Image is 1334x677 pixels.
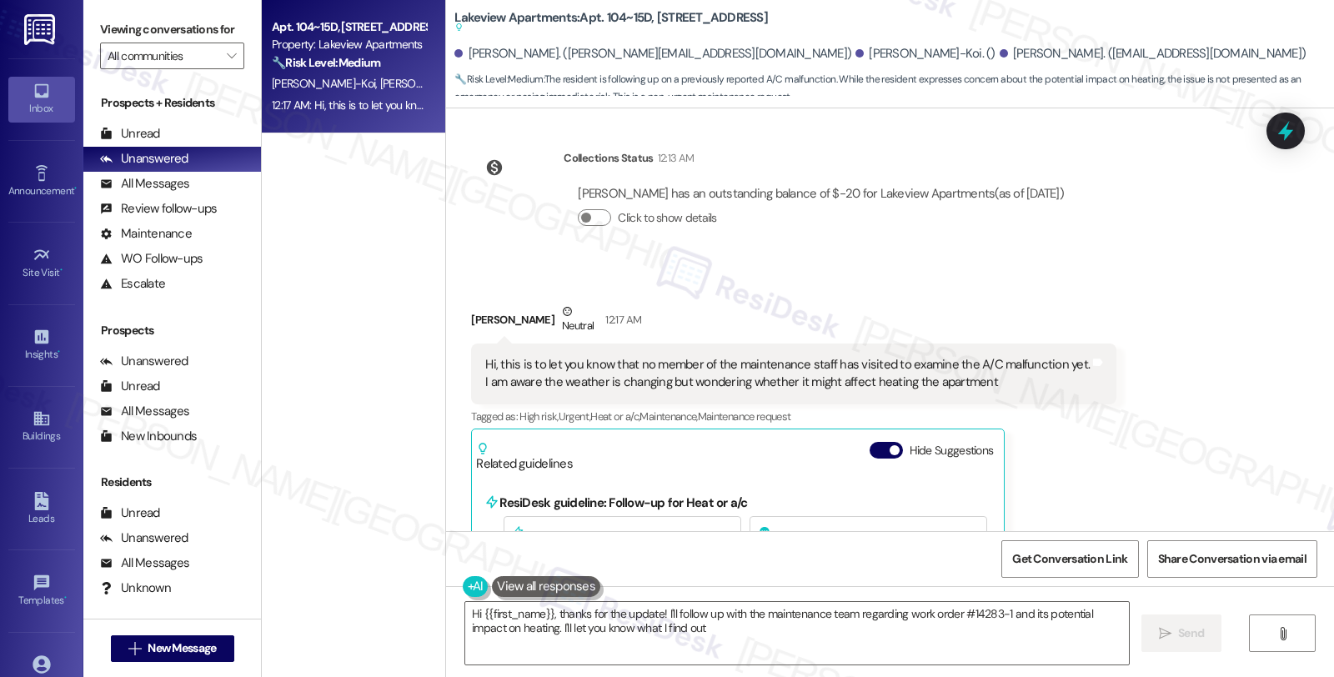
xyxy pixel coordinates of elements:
[519,409,559,424] span: High risk ,
[100,579,171,597] div: Unknown
[559,409,590,424] span: Urgent ,
[100,200,217,218] div: Review follow-ups
[60,264,63,276] span: •
[8,487,75,532] a: Leads
[64,592,67,604] span: •
[272,18,426,36] div: Apt. 104~15D, [STREET_ADDRESS]
[476,442,573,473] div: Related guidelines
[1000,45,1306,63] div: [PERSON_NAME]. ([EMAIL_ADDRESS][DOMAIN_NAME])
[559,303,597,338] div: Neutral
[100,175,189,193] div: All Messages
[454,45,851,63] div: [PERSON_NAME]. ([PERSON_NAME][EMAIL_ADDRESS][DOMAIN_NAME])
[8,404,75,449] a: Buildings
[1141,614,1222,652] button: Send
[639,409,697,424] span: Maintenance ,
[83,94,261,112] div: Prospects + Residents
[108,43,218,69] input: All communities
[564,149,653,167] div: Collections Status
[100,554,189,572] div: All Messages
[227,49,236,63] i: 
[1178,624,1204,642] span: Send
[454,9,768,37] b: Lakeview Apartments: Apt. 104~15D, [STREET_ADDRESS]
[618,209,716,227] label: Click to show details
[654,149,695,167] div: 12:13 AM
[100,275,165,293] div: Escalate
[100,225,192,243] div: Maintenance
[8,569,75,614] a: Templates •
[513,525,732,552] h5: Guideline
[465,602,1129,664] textarea: Hi {{first_name}}, thanks for the update! I'll follow up with the maintenance team regarding work...
[499,494,747,511] b: ResiDesk guideline: Follow-up for Heat or a/c
[8,241,75,286] a: Site Visit •
[128,642,141,655] i: 
[759,525,978,552] h5: 1 suggestion for next step (Click to fill)
[83,322,261,339] div: Prospects
[454,71,1334,107] span: : The resident is following up on a previously reported A/C malfunction. While the resident expre...
[272,36,426,53] div: Property: Lakeview Apartments
[590,409,639,424] span: Heat or a/c ,
[471,303,1116,344] div: [PERSON_NAME]
[601,311,641,328] div: 12:17 AM
[910,442,994,459] label: Hide Suggestions
[380,76,489,91] span: [PERSON_NAME]-Koi
[100,353,188,370] div: Unanswered
[454,73,543,86] strong: 🔧 Risk Level: Medium
[148,639,216,657] span: New Message
[1276,627,1289,640] i: 
[100,504,160,522] div: Unread
[100,403,189,420] div: All Messages
[272,55,380,70] strong: 🔧 Risk Level: Medium
[100,529,188,547] div: Unanswered
[100,378,160,395] div: Unread
[1001,540,1138,578] button: Get Conversation Link
[471,404,1116,429] div: Tagged as:
[485,356,1090,392] div: Hi, this is to let you know that no member of the maintenance staff has visited to examine the A/...
[100,125,160,143] div: Unread
[578,185,1064,203] div: [PERSON_NAME] has an outstanding balance of $-20 for Lakeview Apartments (as of [DATE])
[1012,550,1127,568] span: Get Conversation Link
[100,150,188,168] div: Unanswered
[8,77,75,122] a: Inbox
[58,346,60,358] span: •
[100,428,197,445] div: New Inbounds
[1147,540,1317,578] button: Share Conversation via email
[1158,550,1306,568] span: Share Conversation via email
[100,17,244,43] label: Viewing conversations for
[24,14,58,45] img: ResiDesk Logo
[272,76,380,91] span: [PERSON_NAME]-Koi
[100,250,203,268] div: WO Follow-ups
[74,183,77,194] span: •
[8,323,75,368] a: Insights •
[111,635,234,662] button: New Message
[698,409,791,424] span: Maintenance request
[1159,627,1171,640] i: 
[83,474,261,491] div: Residents
[855,45,995,63] div: [PERSON_NAME]-Koi. ()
